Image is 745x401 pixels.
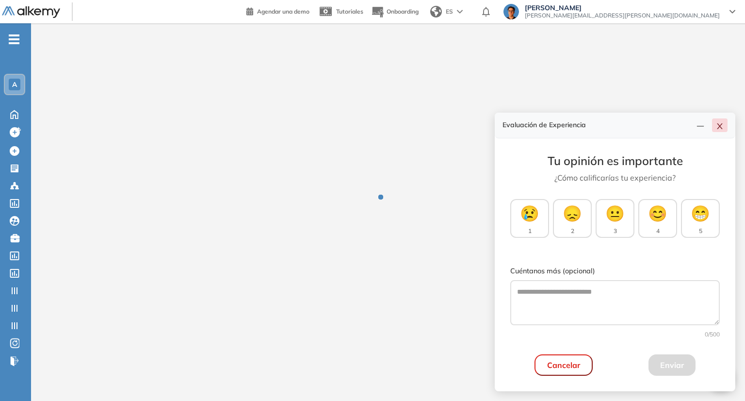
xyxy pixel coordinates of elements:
img: world [430,6,442,17]
span: 1 [528,227,532,235]
h3: Tu opinión es importante [510,154,720,168]
h4: Evaluación de Experiencia [502,121,693,129]
button: 😞2 [553,199,592,238]
i: - [9,38,19,40]
span: Agendar una demo [257,8,309,15]
span: 😐 [605,201,625,225]
img: Logo [2,6,60,18]
button: Cancelar [534,354,593,376]
label: Cuéntanos más (opcional) [510,266,720,277]
button: 😁5 [681,199,720,238]
p: ¿Cómo calificarías tu experiencia? [510,172,720,184]
span: ES [446,7,453,16]
span: 😊 [648,201,667,225]
span: [PERSON_NAME] [525,4,720,12]
button: 😐3 [596,199,634,238]
img: arrow [457,10,463,14]
span: 😞 [563,201,582,225]
span: close [716,122,724,130]
span: line [696,122,704,130]
span: 😁 [691,201,710,225]
span: 😢 [520,201,539,225]
span: 3 [614,227,617,235]
button: close [712,118,728,132]
button: line [693,118,708,132]
span: Tutoriales [336,8,363,15]
span: [PERSON_NAME][EMAIL_ADDRESS][PERSON_NAME][DOMAIN_NAME] [525,12,720,19]
a: Agendar una demo [246,5,309,17]
button: 😢1 [510,199,549,238]
span: 4 [656,227,660,235]
button: Onboarding [371,1,419,22]
div: 0 /500 [510,330,720,339]
button: Enviar [648,354,696,376]
span: 5 [699,227,702,235]
button: 😊4 [638,199,677,238]
span: Onboarding [387,8,419,15]
span: 2 [571,227,574,235]
span: A [12,81,17,88]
